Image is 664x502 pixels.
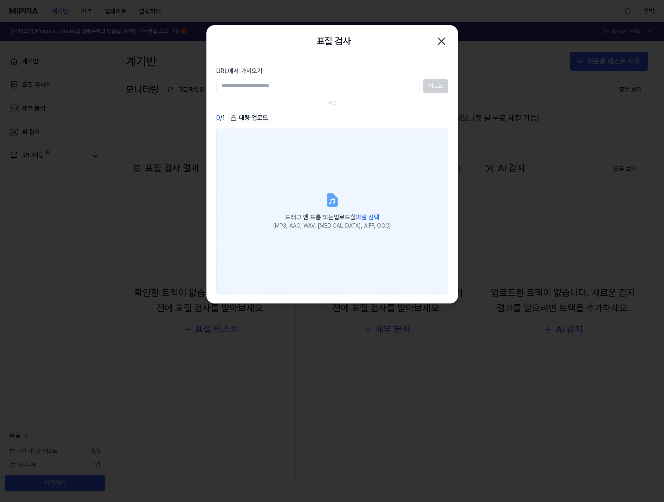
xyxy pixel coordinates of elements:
font: URL에서 가져오기 [216,67,263,75]
font: 0 [216,114,220,121]
font: 대량 업로드 [239,114,268,121]
font: 1 [222,114,225,121]
font: / [220,114,222,121]
font: 표절 검사 [316,35,351,47]
button: 대량 업로드 [228,112,270,124]
font: 업로드할 [334,213,356,221]
font: (MP3, AAC, WAV, [MEDICAL_DATA], AIFF, OGG) [273,222,391,229]
font: 파일 선택 [356,213,379,221]
font: 또는 [328,100,336,105]
font: 드래그 앤 드롭 또는 [285,213,334,221]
